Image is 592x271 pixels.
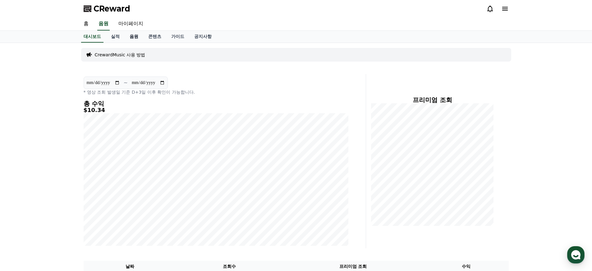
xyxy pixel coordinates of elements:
[143,31,166,43] a: 콘텐츠
[84,107,348,113] h5: $10.34
[79,17,94,30] a: 홈
[84,100,348,107] h4: 총 수익
[95,52,145,58] a: CrewardMusic 사용 방법
[371,96,494,103] h4: 프리미엄 조회
[113,17,148,30] a: 마이페이지
[41,197,80,213] a: 대화
[20,207,23,212] span: 홈
[166,31,189,43] a: 가이드
[125,31,143,43] a: 음원
[96,207,103,212] span: 설정
[106,31,125,43] a: 실적
[80,197,119,213] a: 설정
[189,31,217,43] a: 공지사항
[2,197,41,213] a: 홈
[57,207,64,212] span: 대화
[124,79,128,86] p: ~
[94,4,130,14] span: CReward
[97,17,110,30] a: 음원
[81,31,103,43] a: 대시보드
[84,4,130,14] a: CReward
[84,89,348,95] p: * 영상 조회 발생일 기준 D+3일 이후 확인이 가능합니다.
